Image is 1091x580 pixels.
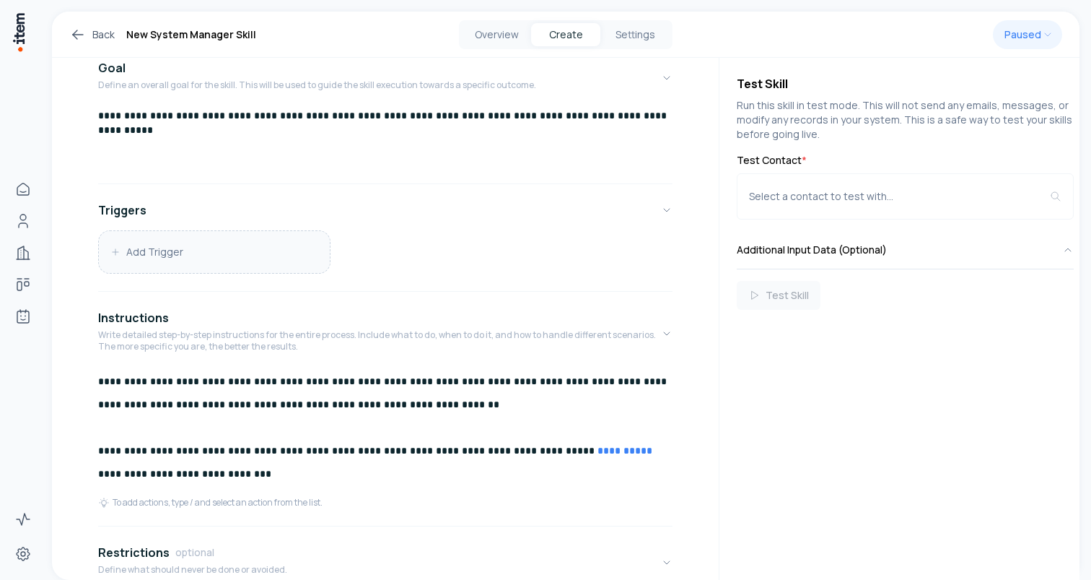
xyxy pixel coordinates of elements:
h1: New System Manager Skill [126,26,256,43]
p: Write detailed step-by-step instructions for the entire process. Include what to do, when to do i... [98,329,661,352]
h4: Instructions [98,309,169,326]
h4: Goal [98,59,126,77]
span: optional [175,545,214,560]
a: Companies [9,238,38,267]
div: Select a contact to test with... [749,189,1050,204]
div: To add actions, type / and select an action from the list. [98,497,323,508]
a: People [9,207,38,235]
button: Additional Input Data (Optional) [737,231,1074,269]
a: Back [69,26,115,43]
button: GoalDefine an overall goal for the skill. This will be used to guide the skill execution towards ... [98,48,672,108]
p: Run this skill in test mode. This will not send any emails, messages, or modify any records in yo... [737,98,1074,142]
h4: Triggers [98,202,146,219]
a: Settings [9,540,38,568]
h4: Test Skill [737,75,1074,92]
div: GoalDefine an overall goal for the skill. This will be used to guide the skill execution towards ... [98,108,672,178]
div: Triggers [98,230,672,285]
button: Settings [600,23,670,46]
a: Agents [9,302,38,331]
img: Item Brain Logo [12,12,26,53]
button: InstructionsWrite detailed step-by-step instructions for the entire process. Include what to do, ... [98,298,672,370]
button: Add Trigger [99,231,330,273]
button: Create [531,23,600,46]
a: Home [9,175,38,204]
a: Activity [9,505,38,534]
label: Test Contact [737,153,1074,168]
p: Define what should never be done or avoided. [98,564,287,576]
p: Define an overall goal for the skill. This will be used to guide the skill execution towards a sp... [98,79,536,91]
button: Triggers [98,190,672,230]
a: Deals [9,270,38,299]
div: InstructionsWrite detailed step-by-step instructions for the entire process. Include what to do, ... [98,370,672,520]
button: Overview [462,23,531,46]
h4: Restrictions [98,544,170,561]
